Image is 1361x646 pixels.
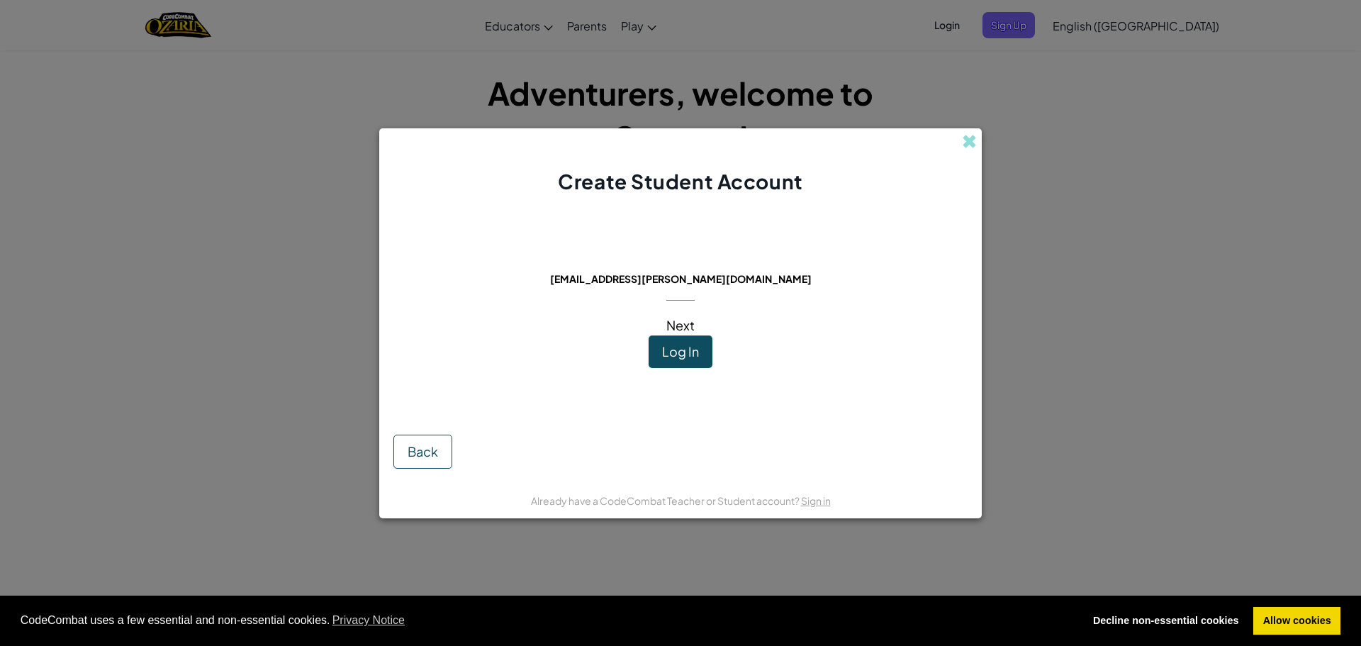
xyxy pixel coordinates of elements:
[666,317,695,333] span: Next
[581,252,781,269] span: This email is already in use:
[801,494,831,507] a: Sign in
[1253,607,1340,635] a: allow cookies
[531,494,801,507] span: Already have a CodeCombat Teacher or Student account?
[393,435,452,469] button: Back
[662,343,699,360] span: Log In
[558,169,802,194] span: Create Student Account
[21,610,1072,631] span: CodeCombat uses a few essential and non-essential cookies.
[550,272,812,285] span: [EMAIL_ADDRESS][PERSON_NAME][DOMAIN_NAME]
[408,443,438,460] span: Back
[649,335,712,368] button: Log In
[1083,607,1248,635] a: deny cookies
[330,610,408,631] a: learn more about cookies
